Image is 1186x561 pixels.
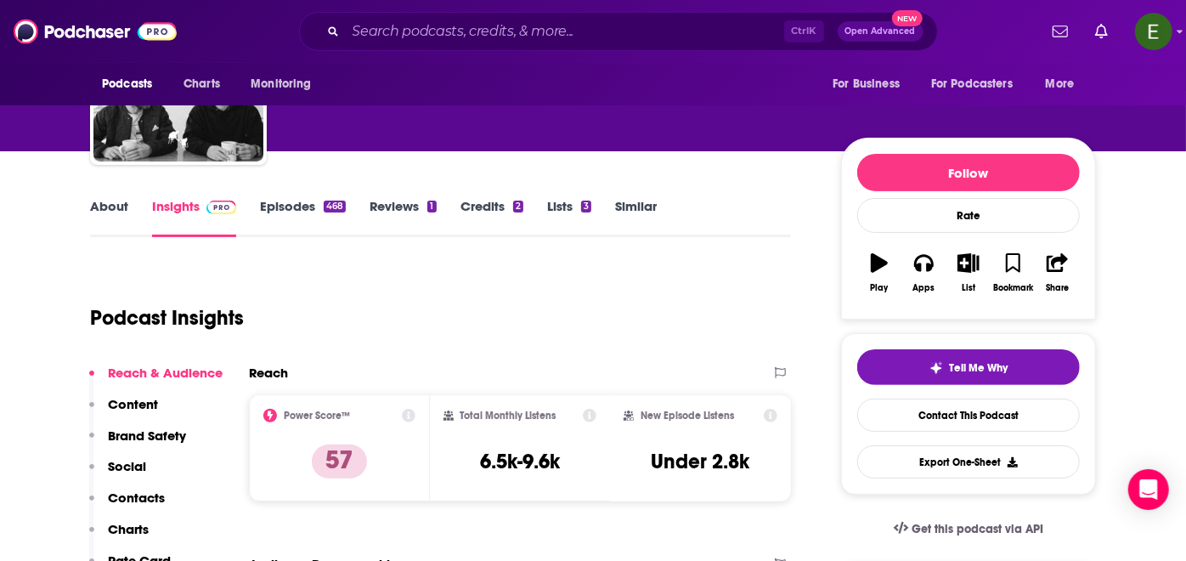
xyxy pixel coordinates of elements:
img: User Profile [1135,13,1172,50]
button: Play [857,242,901,303]
h2: Reach [249,365,288,381]
a: Reviews1 [370,198,436,237]
span: Charts [184,72,220,96]
span: Monitoring [251,72,311,96]
div: 1 [427,201,436,212]
h2: Power Score™ [284,410,350,422]
p: Reach & Audience [108,365,223,381]
h2: Total Monthly Listens [460,410,556,422]
button: Follow [857,154,1080,191]
h2: New Episode Listens [641,410,734,422]
h1: Podcast Insights [90,305,244,331]
button: Bookmark [991,242,1035,303]
a: Show notifications dropdown [1088,17,1115,46]
span: For Podcasters [931,72,1013,96]
h3: 6.5k-9.6k [480,449,560,474]
button: Apps [901,242,946,303]
p: Content [108,396,158,412]
div: Apps [913,283,935,293]
div: Search podcasts, credits, & more... [299,12,938,51]
a: Episodes468 [260,198,346,237]
button: open menu [90,68,174,100]
button: Contacts [89,490,165,521]
button: open menu [920,68,1037,100]
img: Podchaser - Follow, Share and Rate Podcasts [14,15,177,48]
a: Get this podcast via API [880,508,1057,550]
div: Play [871,283,889,293]
div: List [962,283,975,293]
a: InsightsPodchaser Pro [152,198,236,237]
button: Open AdvancedNew [838,21,923,42]
span: Open Advanced [845,27,916,36]
p: Contacts [108,490,165,506]
a: Show notifications dropdown [1046,17,1075,46]
button: Export One-Sheet [857,445,1080,479]
div: 468 [324,201,346,212]
a: Credits2 [460,198,523,237]
button: Show profile menu [1135,13,1172,50]
div: Share [1046,283,1069,293]
div: 3 [581,201,591,212]
p: 57 [312,445,367,479]
h3: Under 2.8k [652,449,750,474]
a: Lists3 [547,198,591,237]
button: Reach & Audience [89,365,223,396]
input: Search podcasts, credits, & more... [346,18,784,45]
div: 2 [513,201,523,212]
a: Charts [172,68,230,100]
img: tell me why sparkle [929,361,943,375]
button: tell me why sparkleTell Me Why [857,349,1080,385]
button: Social [89,458,146,490]
button: Content [89,396,158,428]
span: More [1046,72,1075,96]
span: Logged in as Emily.Kaplan [1135,13,1172,50]
div: Open Intercom Messenger [1128,469,1169,510]
span: Tell Me Why [950,361,1008,375]
a: About [90,198,128,237]
button: Share [1036,242,1080,303]
button: open menu [239,68,333,100]
button: Charts [89,521,149,552]
div: Bookmark [993,283,1033,293]
div: Rate [857,198,1080,233]
span: Ctrl K [784,20,824,42]
span: Podcasts [102,72,152,96]
span: New [892,10,923,26]
img: Podchaser Pro [206,201,236,214]
span: For Business [833,72,900,96]
span: Get this podcast via API [912,522,1043,536]
p: Brand Safety [108,428,186,444]
button: List [946,242,991,303]
button: Brand Safety [89,428,186,459]
a: Contact This Podcast [857,399,1080,432]
p: Charts [108,521,149,537]
a: Similar [615,198,657,237]
button: open menu [1034,68,1096,100]
p: Social [108,458,146,474]
button: open menu [821,68,921,100]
